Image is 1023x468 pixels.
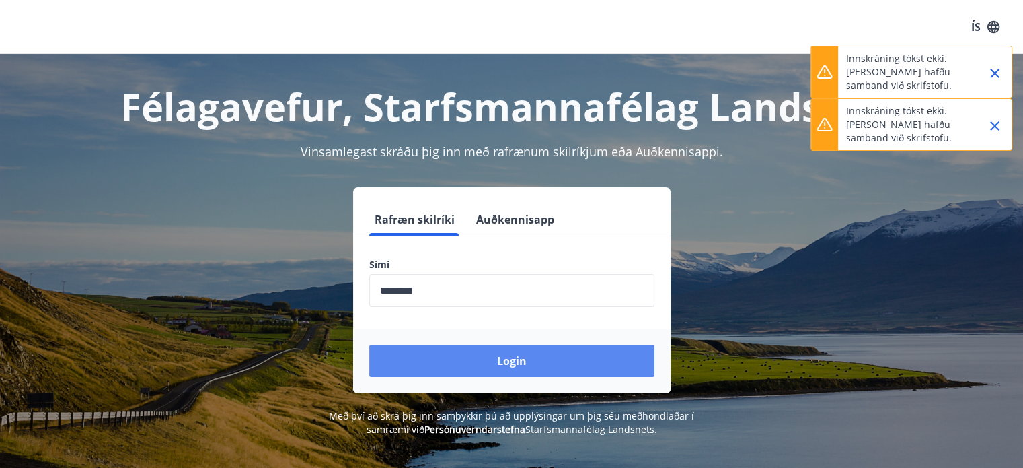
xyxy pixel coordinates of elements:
[471,203,560,236] button: Auðkennisapp
[964,15,1007,39] button: ÍS
[983,62,1006,85] button: Close
[846,104,964,145] p: Innskráning tókst ekki. [PERSON_NAME] hafðu samband við skrifstofu.
[44,81,980,132] h1: Félagavefur, Starfsmannafélag Landsnets
[369,345,654,377] button: Login
[983,114,1006,137] button: Close
[301,143,723,160] span: Vinsamlegast skráðu þig inn með rafrænum skilríkjum eða Auðkennisappi.
[329,409,694,436] span: Með því að skrá þig inn samþykkir þú að upplýsingar um þig séu meðhöndlaðar í samræmi við Starfsm...
[369,258,654,271] label: Sími
[369,203,460,236] button: Rafræn skilríki
[424,423,525,436] a: Persónuverndarstefna
[846,52,964,92] p: Innskráning tókst ekki. [PERSON_NAME] hafðu samband við skrifstofu.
